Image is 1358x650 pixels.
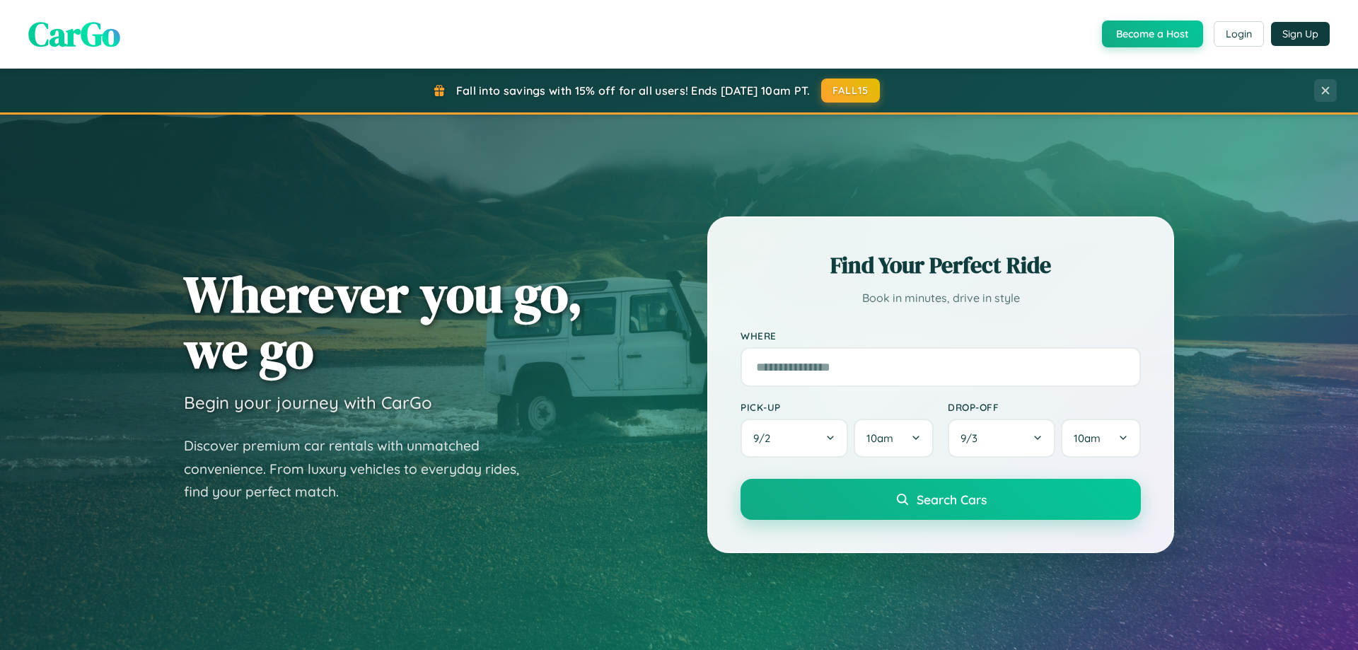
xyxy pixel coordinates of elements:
[741,479,1141,520] button: Search Cars
[948,419,1055,458] button: 9/3
[1061,419,1141,458] button: 10am
[1214,21,1264,47] button: Login
[456,83,811,98] span: Fall into savings with 15% off for all users! Ends [DATE] 10am PT.
[741,330,1141,342] label: Where
[741,401,934,413] label: Pick-up
[753,431,777,445] span: 9 / 2
[184,392,432,413] h3: Begin your journey with CarGo
[866,431,893,445] span: 10am
[948,401,1141,413] label: Drop-off
[184,434,538,504] p: Discover premium car rentals with unmatched convenience. From luxury vehicles to everyday rides, ...
[741,250,1141,281] h2: Find Your Perfect Ride
[741,288,1141,308] p: Book in minutes, drive in style
[854,419,934,458] button: 10am
[961,431,985,445] span: 9 / 3
[917,492,987,507] span: Search Cars
[1074,431,1101,445] span: 10am
[821,79,881,103] button: FALL15
[1271,22,1330,46] button: Sign Up
[1102,21,1203,47] button: Become a Host
[741,419,848,458] button: 9/2
[28,11,120,57] span: CarGo
[184,266,583,378] h1: Wherever you go, we go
